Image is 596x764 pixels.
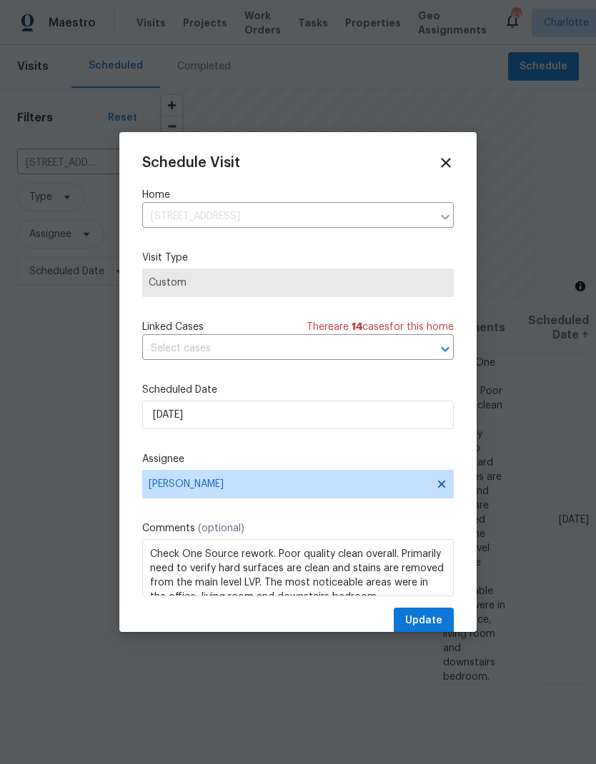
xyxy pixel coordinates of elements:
[142,188,454,202] label: Home
[352,322,362,332] span: 14
[142,383,454,397] label: Scheduled Date
[142,539,454,596] textarea: Check One Source rework. Poor quality clean overall. Primarily need to verify hard surfaces are c...
[142,251,454,265] label: Visit Type
[405,612,442,630] span: Update
[142,401,454,429] input: M/D/YYYY
[149,478,429,490] span: [PERSON_NAME]
[142,320,204,334] span: Linked Cases
[149,276,447,290] span: Custom
[307,320,454,334] span: There are case s for this home
[394,608,454,634] button: Update
[198,523,244,533] span: (optional)
[142,452,454,466] label: Assignee
[142,206,432,228] input: Enter in an address
[438,155,454,171] span: Close
[142,156,240,170] span: Schedule Visit
[435,339,455,359] button: Open
[142,338,414,360] input: Select cases
[142,521,454,536] label: Comments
